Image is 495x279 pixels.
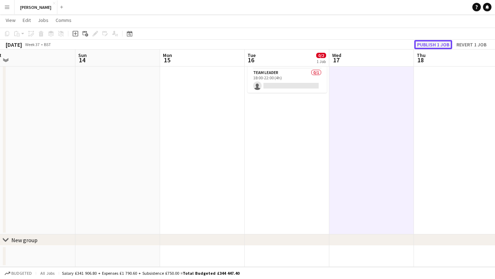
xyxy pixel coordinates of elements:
span: 18 [416,56,426,64]
span: Wed [332,52,341,58]
span: Jobs [38,17,49,23]
span: View [6,17,16,23]
span: 0/2 [316,53,326,58]
span: Sun [78,52,87,58]
app-card-role: Team Leader0/118:00-22:00 (4h) [247,69,327,93]
a: Jobs [35,16,51,25]
span: 14 [77,56,87,64]
div: BST [44,42,51,47]
span: 16 [246,56,256,64]
div: New group [11,237,38,244]
a: Comms [53,16,74,25]
span: Total Budgeted £344 447.40 [183,271,239,276]
div: [DATE] [6,41,22,48]
span: 17 [331,56,341,64]
span: 15 [162,56,172,64]
span: Week 37 [23,42,41,47]
a: Edit [20,16,34,25]
button: Revert 1 job [454,40,489,49]
span: Edit [23,17,31,23]
span: Budgeted [11,271,32,276]
div: Salary £341 906.80 + Expenses £1 790.60 + Subsistence £750.00 = [62,271,239,276]
button: [PERSON_NAME] [15,0,57,14]
span: Comms [56,17,72,23]
span: All jobs [39,271,56,276]
span: Mon [163,52,172,58]
span: Tue [247,52,256,58]
a: View [3,16,18,25]
button: Publish 1 job [414,40,452,49]
span: Thu [417,52,426,58]
button: Budgeted [4,269,33,277]
div: 1 Job [317,59,326,64]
